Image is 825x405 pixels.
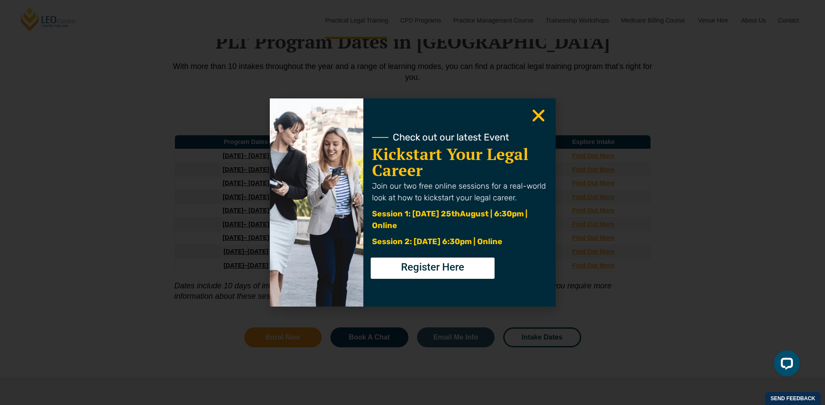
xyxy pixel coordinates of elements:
[372,209,451,219] span: Session 1: [DATE] 25
[530,107,547,124] a: Close
[372,237,502,246] span: Session 2: [DATE] 6:30pm | Online
[372,181,546,202] span: Join our two free online sessions for a real-world look at how to kickstart your legal career.
[393,133,509,142] span: Check out our latest Event
[372,144,528,181] a: Kickstart Your Legal Career
[767,347,803,383] iframe: LiveChat chat widget
[401,262,464,272] span: Register Here
[451,209,460,219] span: th
[371,258,495,279] a: Register Here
